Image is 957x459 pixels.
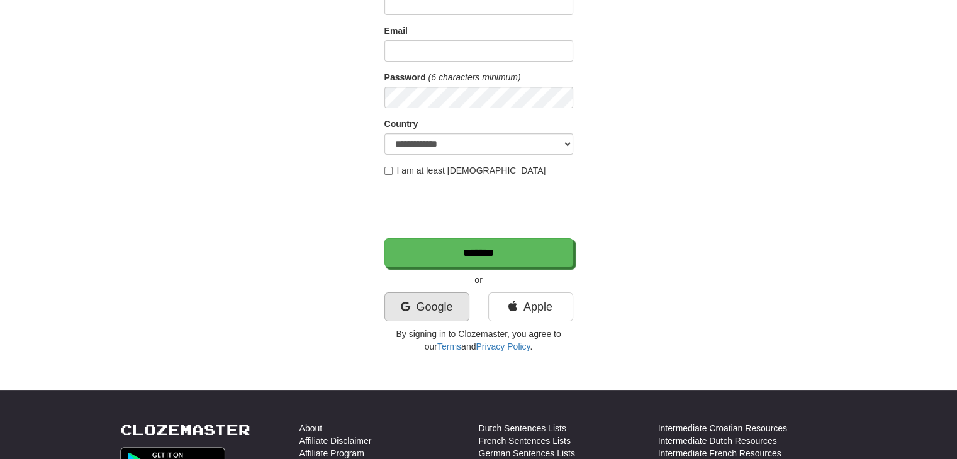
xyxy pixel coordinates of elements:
[120,422,250,438] a: Clozemaster
[658,422,787,434] a: Intermediate Croatian Resources
[299,434,372,447] a: Affiliate Disclaimer
[384,274,573,286] p: or
[428,72,521,82] em: (6 characters minimum)
[384,25,408,37] label: Email
[384,292,469,321] a: Google
[384,167,393,175] input: I am at least [DEMOGRAPHIC_DATA]
[384,183,576,232] iframe: reCAPTCHA
[384,164,546,177] label: I am at least [DEMOGRAPHIC_DATA]
[479,422,566,434] a: Dutch Sentences Lists
[479,434,571,447] a: French Sentences Lists
[299,422,323,434] a: About
[488,292,573,321] a: Apple
[437,341,461,351] a: Terms
[658,434,777,447] a: Intermediate Dutch Resources
[384,71,426,84] label: Password
[476,341,530,351] a: Privacy Policy
[384,328,573,353] p: By signing in to Clozemaster, you agree to our and .
[384,118,418,130] label: Country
